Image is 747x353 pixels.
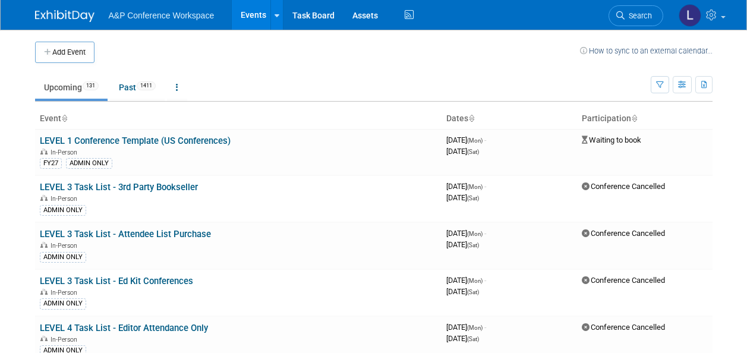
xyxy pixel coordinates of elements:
[446,229,486,238] span: [DATE]
[446,182,486,191] span: [DATE]
[51,149,81,156] span: In-Person
[467,195,479,201] span: (Sat)
[484,276,486,285] span: -
[40,276,193,286] a: LEVEL 3 Task List - Ed Kit Conferences
[679,4,701,27] img: Louise Morgan
[582,276,665,285] span: Conference Cancelled
[609,5,663,26] a: Search
[467,289,479,295] span: (Sat)
[484,135,486,144] span: -
[35,109,442,129] th: Event
[467,242,479,248] span: (Sat)
[40,158,62,169] div: FY27
[484,182,486,191] span: -
[577,109,713,129] th: Participation
[40,298,86,309] div: ADMIN ONLY
[582,182,665,191] span: Conference Cancelled
[467,336,479,342] span: (Sat)
[484,323,486,332] span: -
[35,10,94,22] img: ExhibitDay
[110,76,165,99] a: Past1411
[51,336,81,343] span: In-Person
[582,229,665,238] span: Conference Cancelled
[40,242,48,248] img: In-Person Event
[66,158,112,169] div: ADMIN ONLY
[467,184,483,190] span: (Mon)
[446,287,479,296] span: [DATE]
[467,149,479,155] span: (Sat)
[582,135,641,144] span: Waiting to book
[446,193,479,202] span: [DATE]
[442,109,577,129] th: Dates
[35,76,108,99] a: Upcoming131
[40,182,198,193] a: LEVEL 3 Task List - 3rd Party Bookseller
[467,137,483,144] span: (Mon)
[51,195,81,203] span: In-Person
[446,135,486,144] span: [DATE]
[61,114,67,123] a: Sort by Event Name
[40,149,48,155] img: In-Person Event
[137,81,156,90] span: 1411
[40,205,86,216] div: ADMIN ONLY
[40,323,208,333] a: LEVEL 4 Task List - Editor Attendance Only
[467,231,483,237] span: (Mon)
[631,114,637,123] a: Sort by Participation Type
[446,147,479,156] span: [DATE]
[40,252,86,263] div: ADMIN ONLY
[446,334,479,343] span: [DATE]
[51,289,81,297] span: In-Person
[625,11,652,20] span: Search
[467,324,483,331] span: (Mon)
[51,242,81,250] span: In-Person
[582,323,665,332] span: Conference Cancelled
[40,195,48,201] img: In-Person Event
[580,46,713,55] a: How to sync to an external calendar...
[468,114,474,123] a: Sort by Start Date
[109,11,215,20] span: A&P Conference Workspace
[467,278,483,284] span: (Mon)
[40,135,231,146] a: LEVEL 1 Conference Template (US Conferences)
[484,229,486,238] span: -
[446,276,486,285] span: [DATE]
[40,336,48,342] img: In-Person Event
[83,81,99,90] span: 131
[35,42,94,63] button: Add Event
[446,323,486,332] span: [DATE]
[446,240,479,249] span: [DATE]
[40,229,211,239] a: LEVEL 3 Task List - Attendee List Purchase
[40,289,48,295] img: In-Person Event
